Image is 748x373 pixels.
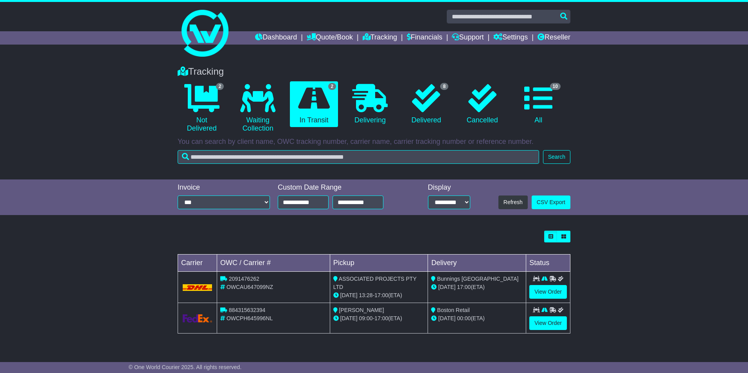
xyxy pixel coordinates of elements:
a: Waiting Collection [234,81,282,136]
span: 8 [440,83,448,90]
div: Custom Date Range [278,183,403,192]
td: Delivery [428,255,526,272]
a: Support [452,31,484,45]
a: View Order [529,316,567,330]
td: Pickup [330,255,428,272]
img: DHL.png [183,284,212,291]
span: [DATE] [340,292,358,298]
span: 17:00 [457,284,471,290]
span: ASSOCIATED PROJECTS PTY LTD [333,276,417,290]
span: 2 [328,83,336,90]
td: Carrier [178,255,217,272]
span: 10 [550,83,561,90]
span: [PERSON_NAME] [339,307,384,313]
div: - (ETA) [333,314,425,323]
a: Cancelled [458,81,506,127]
a: 2 In Transit [290,81,338,127]
span: OWCAU647099NZ [227,284,273,290]
a: Quote/Book [307,31,353,45]
span: 884315632394 [229,307,265,313]
button: Refresh [498,195,528,209]
p: You can search by client name, OWC tracking number, carrier name, carrier tracking number or refe... [178,138,570,146]
img: GetCarrierServiceLogo [183,314,212,323]
a: 8 Delivered [402,81,450,127]
a: 10 All [514,81,563,127]
span: 2091476262 [229,276,259,282]
a: View Order [529,285,567,299]
td: Status [526,255,570,272]
div: (ETA) [431,314,523,323]
a: 2 Not Delivered [178,81,226,136]
a: Delivering [346,81,394,127]
a: Reseller [538,31,570,45]
span: [DATE] [438,315,455,321]
a: Financials [407,31,442,45]
span: 09:00 [359,315,373,321]
button: Search [543,150,570,164]
a: Settings [493,31,528,45]
span: 17:00 [374,292,388,298]
span: Bunnings [GEOGRAPHIC_DATA] [437,276,518,282]
span: OWCPH645996NL [227,315,273,321]
a: Tracking [363,31,397,45]
span: © One World Courier 2025. All rights reserved. [129,364,242,370]
span: 00:00 [457,315,471,321]
div: Invoice [178,183,270,192]
span: Boston Retail [437,307,469,313]
div: - (ETA) [333,291,425,299]
a: Dashboard [255,31,297,45]
div: Tracking [174,66,574,77]
div: Display [428,183,470,192]
span: 13:28 [359,292,373,298]
span: 17:00 [374,315,388,321]
td: OWC / Carrier # [217,255,330,272]
div: (ETA) [431,283,523,291]
span: 2 [216,83,224,90]
span: [DATE] [438,284,455,290]
a: CSV Export [532,195,570,209]
span: [DATE] [340,315,358,321]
